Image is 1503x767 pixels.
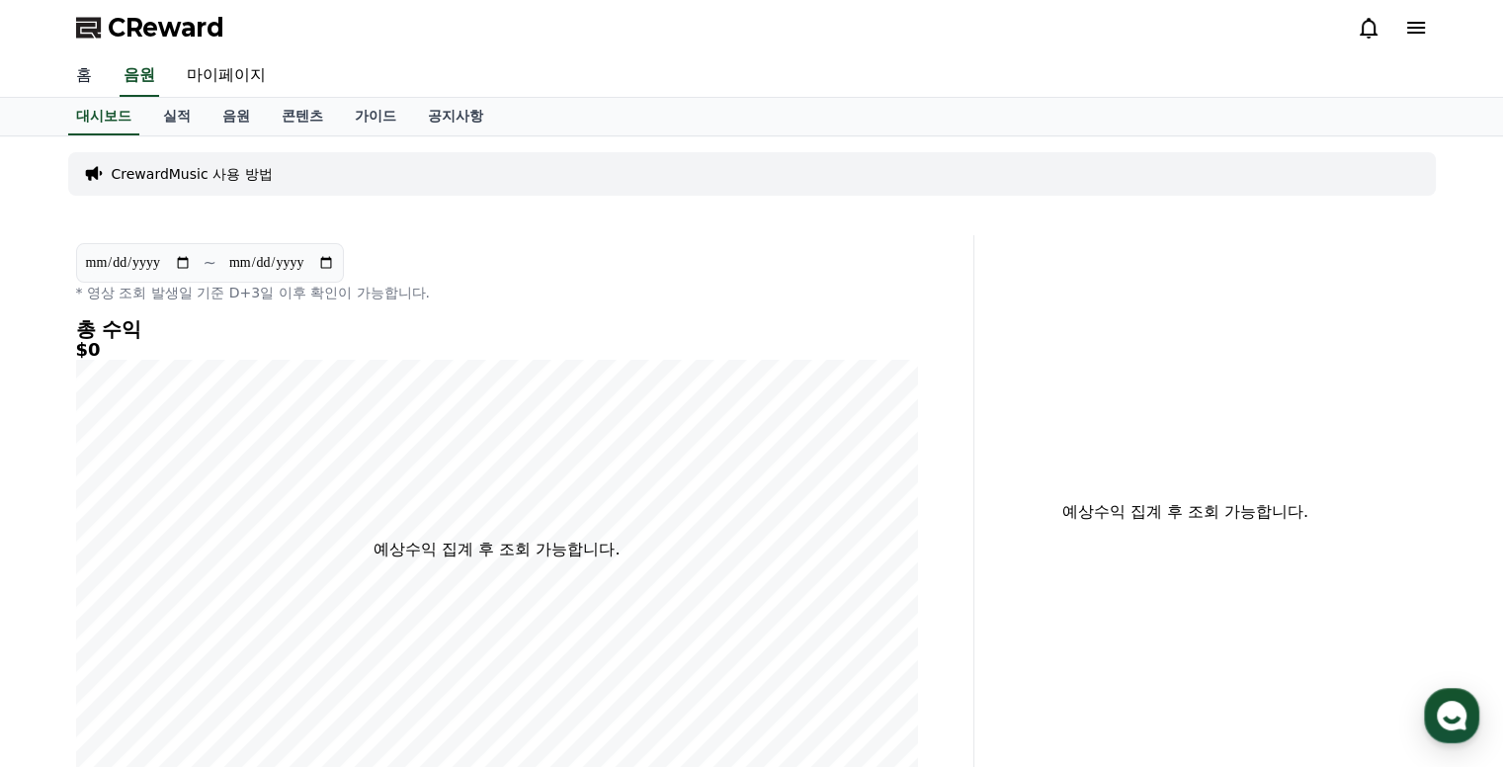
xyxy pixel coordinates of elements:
a: 마이페이지 [171,55,282,97]
span: 설정 [305,633,329,648]
a: 음원 [207,98,266,135]
a: 음원 [120,55,159,97]
span: 홈 [62,633,74,648]
a: 홈 [60,55,108,97]
h4: 총 수익 [76,318,918,340]
a: CrewardMusic 사용 방법 [112,164,273,184]
p: 예상수익 집계 후 조회 가능합니다. [374,538,620,561]
a: 대화 [130,603,255,652]
h5: $0 [76,340,918,360]
a: 콘텐츠 [266,98,339,135]
p: 예상수익 집계 후 조회 가능합니다. [990,500,1380,524]
a: 홈 [6,603,130,652]
span: CReward [108,12,224,43]
a: CReward [76,12,224,43]
a: 가이드 [339,98,412,135]
a: 설정 [255,603,379,652]
p: ~ [204,251,216,275]
p: * 영상 조회 발생일 기준 D+3일 이후 확인이 가능합니다. [76,283,918,302]
a: 대시보드 [68,98,139,135]
span: 대화 [181,634,205,649]
a: 공지사항 [412,98,499,135]
a: 실적 [147,98,207,135]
